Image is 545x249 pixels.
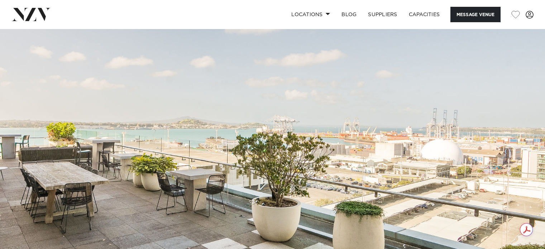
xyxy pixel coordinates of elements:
img: nzv-logo.png [11,8,51,21]
a: Locations [286,7,336,22]
a: BLOG [336,7,362,22]
button: Message Venue [450,7,501,22]
a: Capacities [403,7,446,22]
a: SUPPLIERS [362,7,403,22]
